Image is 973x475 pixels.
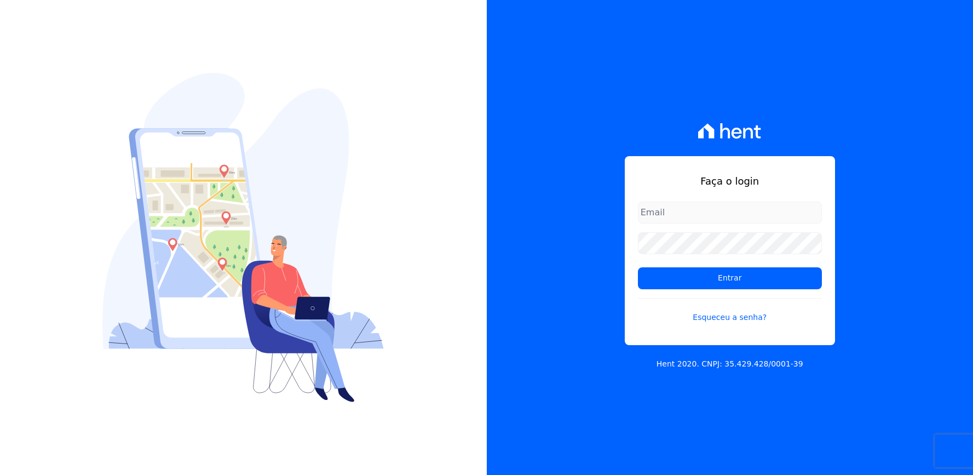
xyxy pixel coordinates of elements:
input: Entrar [638,267,822,289]
h1: Faça o login [638,174,822,188]
p: Hent 2020. CNPJ: 35.429.428/0001-39 [657,358,803,370]
img: Login [102,73,384,402]
input: Email [638,202,822,224]
a: Esqueceu a senha? [638,298,822,323]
